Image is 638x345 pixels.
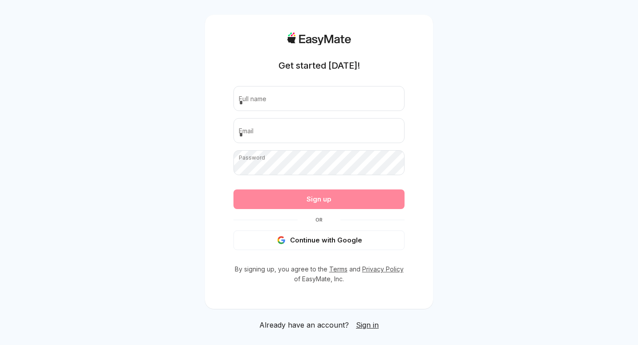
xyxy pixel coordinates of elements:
h1: Get started [DATE]! [278,59,360,72]
a: Privacy Policy [362,265,404,273]
p: By signing up, you agree to the and of EasyMate, Inc. [233,264,405,284]
button: Continue with Google [233,230,405,250]
span: Or [298,216,340,223]
a: Terms [329,265,348,273]
span: Sign in [356,320,379,329]
a: Sign in [356,320,379,330]
span: Already have an account? [259,320,349,330]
